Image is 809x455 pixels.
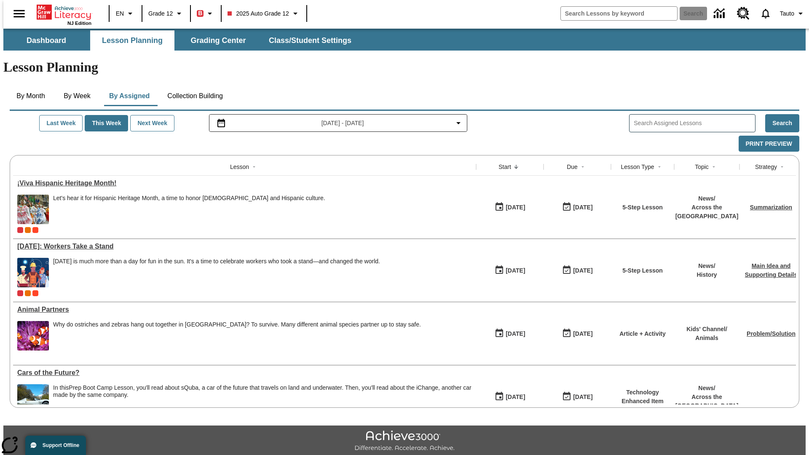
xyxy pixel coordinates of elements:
span: Lesson Planning [102,36,163,45]
div: [DATE] [506,392,525,402]
button: Sort [578,162,588,172]
p: News / [696,262,717,270]
div: SubNavbar [3,29,806,51]
div: Why do ostriches and zebras hang out together in Africa? To survive. Many different animal specie... [53,321,421,351]
span: EN [116,9,124,18]
p: Kids' Channel / [686,325,727,334]
div: Test 1 [32,227,38,233]
div: [DATE] [573,329,592,339]
img: Achieve3000 Differentiate Accelerate Achieve [354,431,455,452]
p: Animals [686,334,727,343]
div: [DATE] [506,329,525,339]
div: Current Class [17,227,23,233]
button: Last Week [39,115,83,131]
p: 5-Step Lesson [622,266,663,275]
button: Class/Student Settings [262,30,358,51]
div: Labor Day is much more than a day for fun in the sun. It's a time to celebrate workers who took a... [53,258,380,287]
button: By Week [56,86,98,106]
div: [DATE] [506,265,525,276]
div: Lesson [230,163,249,171]
button: By Assigned [102,86,156,106]
div: ¡Viva Hispanic Heritage Month! [17,179,472,187]
h1: Lesson Planning [3,59,806,75]
button: Sort [511,162,521,172]
div: Test 1 [32,290,38,296]
p: Technology Enhanced Item [615,388,670,406]
div: Cars of the Future? [17,369,472,377]
button: 07/01/25: First time the lesson was available [492,389,528,405]
span: Class/Student Settings [269,36,351,45]
input: search field [561,7,677,20]
button: Sort [709,162,719,172]
button: Next Week [130,115,174,131]
button: Select the date range menu item [213,118,464,128]
div: Strategy [755,163,777,171]
button: Open side menu [7,1,32,26]
button: Print Preview [739,136,799,152]
button: By Month [10,86,52,106]
p: Across the [GEOGRAPHIC_DATA] [675,393,739,410]
div: Animal Partners [17,306,472,313]
img: A banner with a blue background shows an illustrated row of diverse men and women dressed in clot... [17,258,49,287]
button: Language: EN, Select a language [112,6,139,21]
button: 09/21/25: Last day the lesson can be accessed [559,199,595,215]
button: Support Offline [25,436,86,455]
a: Problem/Solution [747,330,796,337]
a: Cars of the Future? , Lessons [17,369,472,377]
div: [DATE] [573,202,592,213]
span: Support Offline [43,442,79,448]
div: Due [567,163,578,171]
button: Collection Building [161,86,230,106]
a: Home [37,4,91,21]
button: 06/30/26: Last day the lesson can be accessed [559,326,595,342]
button: Search [765,114,799,132]
p: Article + Activity [619,329,666,338]
div: OL 2025 Auto Grade 12 [25,290,31,296]
span: In this Prep Boot Camp Lesson, you'll read about sQuba, a car of the future that travels on land ... [53,384,472,414]
div: Topic [695,163,709,171]
div: Current Class [17,290,23,296]
button: Class: 2025 Auto Grade 12, Select your class [224,6,303,21]
div: [DATE] is much more than a day for fun in the sun. It's a time to celebrate workers who took a st... [53,258,380,265]
div: OL 2025 Auto Grade 12 [25,227,31,233]
p: History [696,270,717,279]
button: Profile/Settings [777,6,809,21]
button: This Week [85,115,128,131]
button: Dashboard [4,30,88,51]
div: SubNavbar [3,30,359,51]
button: 07/23/25: First time the lesson was available [492,262,528,278]
span: Dashboard [27,36,66,45]
testabrev: Prep Boot Camp Lesson, you'll read about sQuba, a car of the future that travels on land and unde... [53,384,471,398]
button: Sort [777,162,787,172]
img: High-tech automobile treading water. [17,384,49,414]
p: News / [675,194,739,203]
a: Resource Center, Will open in new tab [732,2,755,25]
a: Labor Day: Workers Take a Stand, Lessons [17,243,472,250]
button: Boost Class color is red. Change class color [193,6,218,21]
button: Grade: Grade 12, Select a grade [145,6,188,21]
div: [DATE] [506,202,525,213]
button: Sort [654,162,664,172]
span: NJ Edition [67,21,91,26]
img: Three clownfish swim around a purple anemone. [17,321,49,351]
button: 09/15/25: First time the lesson was available [492,199,528,215]
span: B [198,8,202,19]
button: Sort [249,162,259,172]
svg: Collapse Date Range Filter [453,118,463,128]
button: 07/07/25: First time the lesson was available [492,326,528,342]
a: Notifications [755,3,777,24]
span: Grading Center [190,36,246,45]
span: 2025 Auto Grade 12 [228,9,289,18]
div: Let's hear it for Hispanic Heritage Month, a time to honor Hispanic Americans and Hispanic culture. [53,195,325,224]
div: [DATE] [573,392,592,402]
span: Grade 12 [148,9,173,18]
div: Let's hear it for Hispanic Heritage Month, a time to honor [DEMOGRAPHIC_DATA] and Hispanic culture. [53,195,325,202]
a: Data Center [709,2,732,25]
div: In this [53,384,472,399]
